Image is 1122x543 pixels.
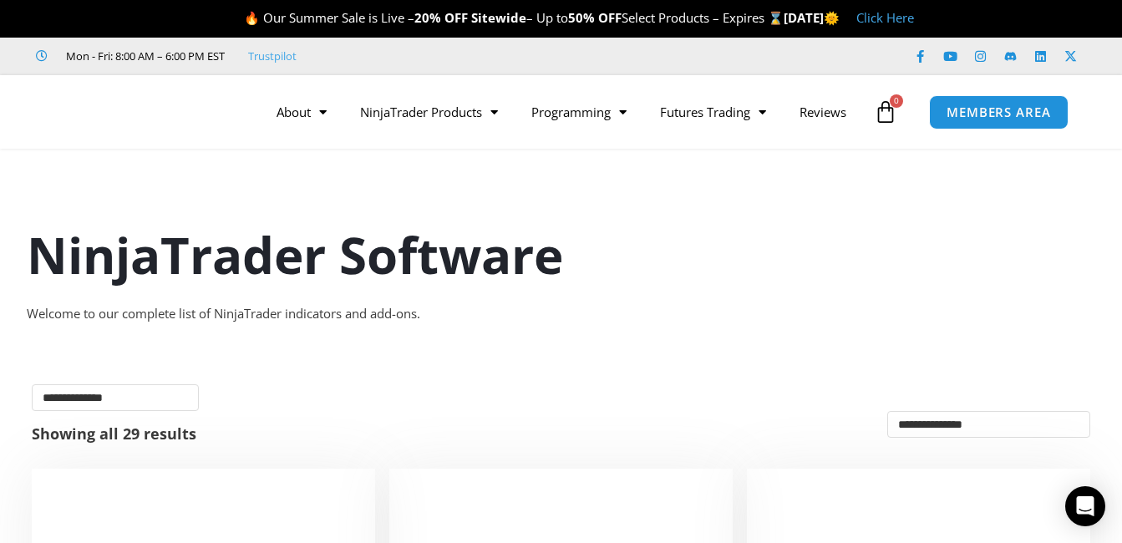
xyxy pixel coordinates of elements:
span: 0 [890,94,903,108]
a: Programming [515,93,643,131]
a: Trustpilot [248,46,297,66]
a: NinjaTrader Products [343,93,515,131]
a: Click Here [856,9,914,26]
span: 🌞 [824,9,840,26]
div: Welcome to our complete list of NinjaTrader indicators and add-ons. [27,302,1096,326]
a: Reviews [783,93,863,131]
span: Mon - Fri: 8:00 AM – 6:00 PM EST [62,46,225,66]
select: Shop order [887,411,1090,438]
a: 0 [849,88,922,136]
strong: 50% OFF [568,9,622,26]
nav: Menu [260,93,871,131]
strong: [DATE] [784,9,840,26]
strong: 20% OFF [414,9,468,26]
span: 🔥 Our Summer Sale is Live – – Up to Select Products – Expires ⌛ [244,9,784,26]
a: About [260,93,343,131]
strong: Sitewide [471,9,526,26]
h1: NinjaTrader Software [27,220,1096,290]
a: MEMBERS AREA [929,95,1069,129]
div: Open Intercom Messenger [1065,486,1105,526]
span: MEMBERS AREA [947,106,1051,119]
a: Futures Trading [643,93,783,131]
img: LogoAI | Affordable Indicators – NinjaTrader [45,82,225,142]
p: Showing all 29 results [32,426,196,441]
